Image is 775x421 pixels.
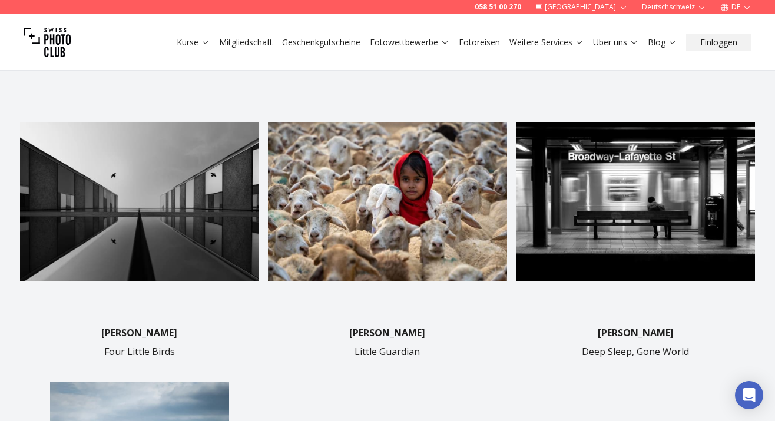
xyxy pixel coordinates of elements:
[277,34,365,51] button: Geschenkgutscheine
[355,344,420,359] p: Little Guardian
[172,34,214,51] button: Kurse
[219,37,273,48] a: Mitgliedschaft
[20,82,259,321] img: image
[459,37,500,48] a: Fotoreisen
[177,37,210,48] a: Kurse
[365,34,454,51] button: Fotowettbewerbe
[475,2,521,12] a: 058 51 00 270
[268,82,506,321] img: image
[104,344,175,359] p: Four Little Birds
[505,34,588,51] button: Weitere Services
[643,34,681,51] button: Blog
[24,19,71,66] img: Swiss photo club
[598,326,674,340] p: [PERSON_NAME]
[648,37,677,48] a: Blog
[735,381,763,409] div: Open Intercom Messenger
[349,326,425,340] p: [PERSON_NAME]
[101,326,177,340] p: [PERSON_NAME]
[516,82,755,321] img: image
[582,344,689,359] p: Deep Sleep, Gone World
[282,37,360,48] a: Geschenkgutscheine
[588,34,643,51] button: Über uns
[370,37,449,48] a: Fotowettbewerbe
[454,34,505,51] button: Fotoreisen
[214,34,277,51] button: Mitgliedschaft
[686,34,751,51] button: Einloggen
[593,37,638,48] a: Über uns
[509,37,584,48] a: Weitere Services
